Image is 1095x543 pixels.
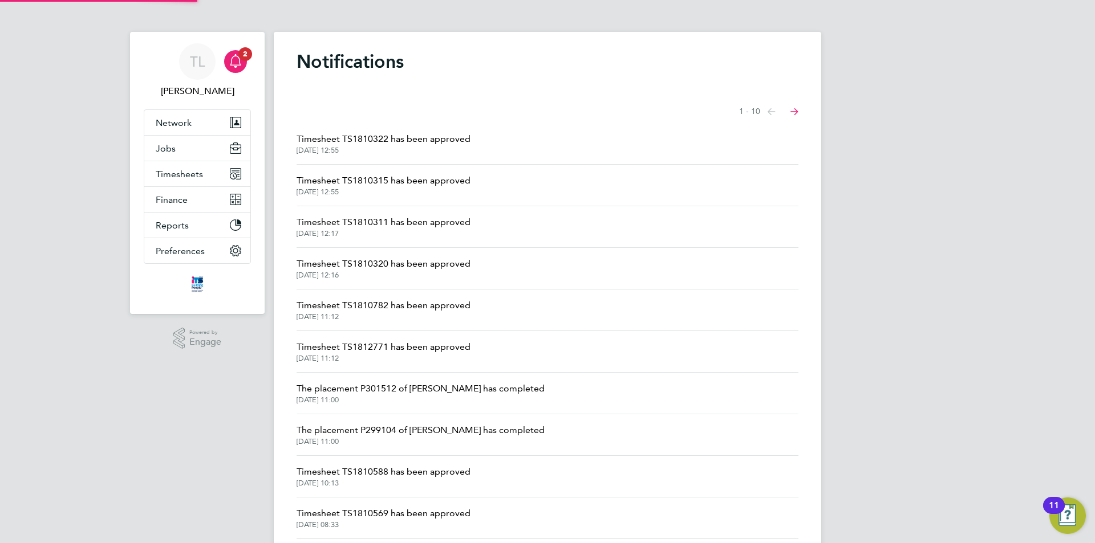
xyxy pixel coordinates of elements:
a: 2 [224,43,247,80]
div: 11 [1049,505,1059,520]
button: Timesheets [144,161,250,186]
a: Timesheet TS1810315 has been approved[DATE] 12:55 [297,174,471,197]
span: 2 [238,47,252,61]
span: Preferences [156,246,205,256]
button: Jobs [144,136,250,161]
span: 1 - 10 [739,106,760,117]
img: itsconstruction-logo-retina.png [189,275,205,293]
span: [DATE] 08:33 [297,520,471,529]
span: Tim Lerwill [144,84,251,98]
span: Timesheet TS1810322 has been approved [297,132,471,146]
span: [DATE] 11:00 [297,437,545,446]
span: Timesheet TS1810311 has been approved [297,215,471,229]
span: Timesheet TS1810320 has been approved [297,257,471,271]
button: Reports [144,213,250,238]
a: Go to home page [144,275,251,293]
a: TL[PERSON_NAME] [144,43,251,98]
span: [DATE] 12:17 [297,229,471,238]
a: Timesheet TS1812771 has been approved[DATE] 11:12 [297,340,471,363]
a: Timesheet TS1810320 has been approved[DATE] 12:16 [297,257,471,280]
span: Timesheet TS1812771 has been approved [297,340,471,354]
span: The placement P301512 of [PERSON_NAME] has completed [297,382,545,395]
span: Timesheet TS1810782 has been approved [297,299,471,312]
span: [DATE] 11:12 [297,354,471,363]
span: Timesheet TS1810569 has been approved [297,507,471,520]
span: [DATE] 12:16 [297,271,471,280]
a: Timesheet TS1810782 has been approved[DATE] 11:12 [297,299,471,321]
a: The placement P299104 of [PERSON_NAME] has completed[DATE] 11:00 [297,423,545,446]
span: Timesheet TS1810315 has been approved [297,174,471,187]
span: The placement P299104 of [PERSON_NAME] has completed [297,423,545,437]
nav: Select page of notifications list [739,100,798,123]
button: Open Resource Center, 11 new notifications [1049,497,1086,534]
button: Network [144,110,250,135]
a: Timesheet TS1810588 has been approved[DATE] 10:13 [297,465,471,488]
span: TL [190,54,205,69]
h1: Notifications [297,50,798,73]
span: Finance [156,194,188,205]
nav: Main navigation [130,32,265,314]
a: The placement P301512 of [PERSON_NAME] has completed[DATE] 11:00 [297,382,545,405]
span: [DATE] 10:13 [297,479,471,488]
button: Finance [144,187,250,212]
span: [DATE] 11:00 [297,395,545,405]
a: Powered byEngage [173,328,222,349]
span: [DATE] 12:55 [297,187,471,197]
span: [DATE] 12:55 [297,146,471,155]
span: Timesheet TS1810588 has been approved [297,465,471,479]
span: Reports [156,220,189,231]
span: Engage [189,337,221,347]
a: Timesheet TS1810322 has been approved[DATE] 12:55 [297,132,471,155]
button: Preferences [144,238,250,263]
span: Network [156,117,192,128]
span: Jobs [156,143,176,154]
span: Powered by [189,328,221,337]
a: Timesheet TS1810311 has been approved[DATE] 12:17 [297,215,471,238]
span: [DATE] 11:12 [297,312,471,321]
a: Timesheet TS1810569 has been approved[DATE] 08:33 [297,507,471,529]
span: Timesheets [156,169,203,179]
